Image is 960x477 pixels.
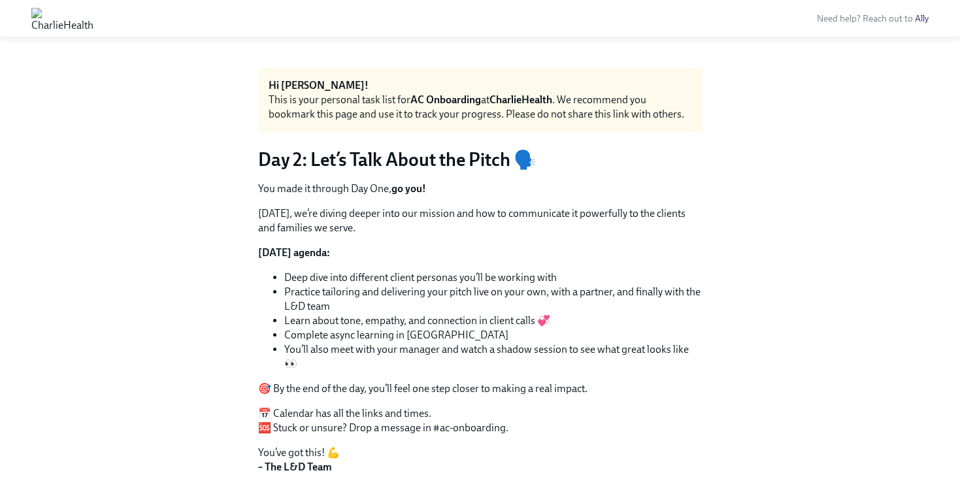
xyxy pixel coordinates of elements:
[258,446,703,474] p: You’ve got this! 💪
[258,406,703,435] p: 📅 Calendar has all the links and times. 🆘 Stuck or unsure? Drop a message in #ac-onboarding.
[258,246,330,259] strong: [DATE] agenda:
[284,314,703,328] li: Learn about tone, empathy, and connection in client calls 💞
[284,342,703,371] li: You’ll also meet with your manager and watch a shadow session to see what great looks like 👀
[258,182,703,196] p: You made it through Day One,
[817,13,929,24] span: Need help? Reach out to
[269,93,692,122] div: This is your personal task list for at . We recommend you bookmark this page and use it to track ...
[915,13,929,24] a: Ally
[269,79,369,91] strong: Hi [PERSON_NAME]!
[258,206,703,235] p: [DATE], we’re diving deeper into our mission and how to communicate it powerfully to the clients ...
[284,328,703,342] li: Complete async learning in [GEOGRAPHIC_DATA]
[284,285,703,314] li: Practice tailoring and delivering your pitch live on your own, with a partner, and finally with t...
[31,8,93,29] img: CharlieHealth
[391,182,426,195] strong: go you!
[258,461,332,473] strong: – The L&D Team
[284,271,703,285] li: Deep dive into different client personas you’ll be working with
[410,93,481,106] strong: AC Onboarding
[489,93,552,106] strong: CharlieHealth
[258,148,703,171] h3: Day 2: Let’s Talk About the Pitch 🗣️
[258,382,703,396] p: 🎯 By the end of the day, you’ll feel one step closer to making a real impact.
